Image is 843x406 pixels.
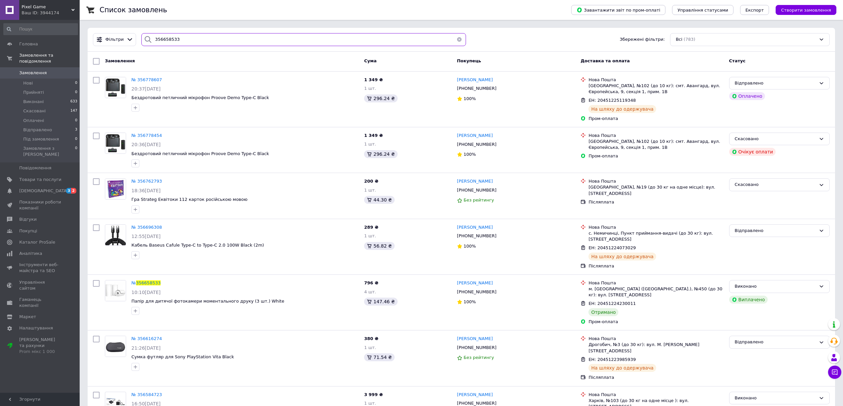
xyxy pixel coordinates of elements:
span: Налаштування [19,325,53,331]
span: 20:37[DATE] [131,86,161,91]
a: [PERSON_NAME] [457,77,493,83]
span: [DEMOGRAPHIC_DATA] [19,188,68,194]
span: Cума [364,58,376,63]
span: Всі [676,36,682,43]
span: [PERSON_NAME] [457,77,493,82]
span: [PHONE_NUMBER] [457,289,497,294]
div: На шляху до одержувача [588,105,656,113]
span: 20:36[DATE] [131,142,161,147]
span: Головна [19,41,38,47]
img: Фото товару [105,133,126,153]
span: [PERSON_NAME] [457,225,493,230]
a: № 356778454 [131,133,162,138]
button: Експорт [740,5,769,15]
span: 100% [464,244,476,249]
span: 18:36[DATE] [131,188,161,193]
span: № [131,280,136,285]
a: Гра Strateg Еквітоки 112 карток російською мовою [131,197,248,202]
span: [PERSON_NAME] [457,392,493,397]
div: Післяплата [588,263,724,269]
div: Prom мікс 1 000 [19,349,61,355]
div: 147.46 ₴ [364,298,397,306]
span: Під замовлення [23,136,59,142]
div: Післяплата [588,375,724,380]
span: Управління сайтом [19,279,61,291]
div: Скасовано [735,181,816,188]
span: Відгуки [19,216,37,222]
a: № 356762793 [131,179,162,184]
div: Відправлено [735,80,816,87]
span: 21:26[DATE] [131,345,161,351]
div: Пром-оплата [588,116,724,122]
img: Фото товару [105,280,126,301]
div: Виплачено [729,296,768,304]
div: Нова Пошта [588,224,724,230]
span: 380 ₴ [364,336,378,341]
a: [PERSON_NAME] [457,392,493,398]
div: Нова Пошта [588,178,724,184]
span: 10:10[DATE] [131,290,161,295]
a: [PERSON_NAME] [457,336,493,342]
div: Ваш ID: 3944174 [22,10,80,16]
div: Дрогобич, №3 (до 30 кг): вул. М. [PERSON_NAME][STREET_ADDRESS] [588,342,724,354]
div: [GEOGRAPHIC_DATA], №19 (до 30 кг на одне місце): вул. [STREET_ADDRESS] [588,184,724,196]
span: 1 шт. [364,86,376,91]
a: Папір для дитячої фотокамери моментального друку (3 шт.) White [131,299,284,304]
a: [PERSON_NAME] [457,280,493,286]
a: № 356584723 [131,392,162,397]
a: [PERSON_NAME] [457,133,493,139]
div: 296.24 ₴ [364,150,397,158]
span: 1 шт. [364,401,376,406]
span: Покупець [457,58,481,63]
span: Pixel Game [22,4,71,10]
span: ЕН: 20451225119348 [588,98,636,103]
div: Виконано [735,283,816,290]
span: ЕН: 20451224073029 [588,245,636,250]
span: [PERSON_NAME] та рахунки [19,337,61,355]
div: Нова Пошта [588,336,724,342]
span: 3 [66,188,71,194]
span: [PHONE_NUMBER] [457,188,497,193]
span: 100% [464,152,476,157]
span: 12:55[DATE] [131,234,161,239]
span: № 356696308 [131,225,162,230]
span: 0 [75,89,77,95]
div: На шляху до одержувача [588,253,656,261]
span: 1 349 ₴ [364,133,383,138]
span: [PHONE_NUMBER] [457,345,497,350]
span: Без рейтингу [464,355,494,360]
h1: Список замовлень [100,6,167,14]
span: [PHONE_NUMBER] [457,86,497,91]
div: Скасовано [735,136,816,143]
span: ЕН: 20451223985939 [588,357,636,362]
div: Виконано [735,395,816,402]
button: Створити замовлення [776,5,836,15]
span: 1 шт. [364,345,376,350]
span: Замовлення [19,70,47,76]
div: Пром-оплата [588,153,724,159]
a: № 356778607 [131,77,162,82]
img: Фото товару [105,77,126,98]
span: 3 [75,127,77,133]
span: Оплачені [23,118,44,124]
span: Фільтри [106,36,124,43]
span: 796 ₴ [364,280,378,285]
span: [PERSON_NAME] [457,336,493,341]
span: Повідомлення [19,165,51,171]
a: Кабель Baseus Cafule Type-C to Type-C 2.0 100W Black (2m) [131,243,264,248]
a: Фото товару [105,336,126,357]
span: (783) [684,37,695,42]
span: 0 [75,118,77,124]
a: Сумка футляр для Sony PlayStation Vita Black [131,354,234,359]
span: Показники роботи компанії [19,199,61,211]
span: [PERSON_NAME] [457,280,493,285]
button: Управління статусами [672,5,733,15]
span: Доставка та оплата [580,58,630,63]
